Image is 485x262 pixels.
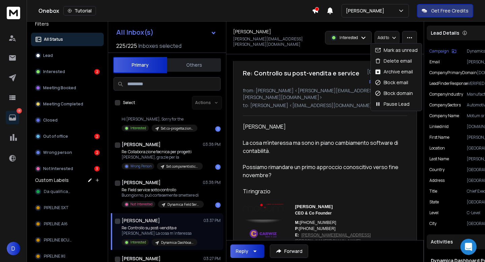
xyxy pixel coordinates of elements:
[215,126,221,132] div: 1
[295,226,299,231] strong: P:
[130,126,146,131] p: Interested
[43,53,53,58] p: Lead
[429,92,463,97] p: companyIndustry
[295,233,371,243] a: [PERSON_NAME][EMAIL_ADDRESS][PERSON_NAME][DOMAIN_NAME]
[44,221,68,227] span: PIPELINE AI6
[215,202,221,208] div: 1
[429,113,459,119] p: Company Name
[43,69,65,74] p: Interested
[375,90,413,97] div: Block domain
[35,177,69,184] h3: Custom Labels
[236,248,248,255] div: Reply
[295,220,336,225] span: [PHONE_NUMBER]
[429,48,449,54] p: Campaign
[167,202,200,207] p: Dynamica Field Service - ottobre
[43,101,83,107] p: Meeting Completed
[243,139,402,155] div: La cosa m’interessa ma sono in piano cambiamento software di contabilità.
[122,255,161,262] h1: [PERSON_NAME]
[122,141,161,148] h1: [PERSON_NAME]
[460,239,477,255] div: Open Intercom Messenger
[270,244,308,258] button: Forward
[122,217,160,224] h1: [PERSON_NAME]
[233,28,271,35] h1: [PERSON_NAME]
[233,36,321,47] p: [PERSON_NAME][EMAIL_ADDRESS][PERSON_NAME][DOMAIN_NAME]
[429,199,439,205] p: state
[429,102,461,108] p: companySectors
[94,150,100,155] div: 2
[431,7,468,14] p: Get Free Credits
[375,47,418,54] div: Mark as unread
[243,203,283,244] img: Motum
[203,218,221,223] p: 03:37 PM
[63,6,96,15] button: Tutorial
[161,240,193,245] p: Dynamica Dashboard Power BI - ottobre
[94,166,100,171] div: 3
[429,145,445,151] p: location
[7,242,20,255] span: D
[161,126,193,131] p: Sxt co-progettazione settembre
[44,37,63,42] p: All Status
[243,163,402,179] div: Possiamo rimandare un primo approccio conoscitivo verso fine novembre?
[429,135,449,140] p: First Name
[122,193,202,198] p: Buongiorno, può cortesemente smettere di
[243,102,407,109] p: to: [PERSON_NAME] <[EMAIL_ADDRESS][DOMAIN_NAME]>
[295,204,333,209] strong: [PERSON_NAME]
[429,70,477,75] p: companyPrimaryDomain
[378,35,389,40] p: Add to
[130,202,153,207] p: Not Interested
[295,226,335,231] span: [PHONE_NUMBER]
[429,189,437,194] p: title
[116,42,137,50] span: 225 / 225
[429,221,437,226] p: city
[113,57,167,73] button: Primary
[122,155,202,160] p: [PERSON_NAME], grazie per la
[94,134,100,139] div: 2
[203,142,221,147] p: 03:38 PM
[243,68,359,78] h1: Re: Controllo su post-vendita e service
[375,101,410,107] div: Pause Lead
[43,134,68,139] p: Out of office
[375,68,413,75] div: Archive email
[116,29,154,36] h1: All Inbox(s)
[43,166,73,171] p: Not Interested
[43,118,58,123] p: Closed
[122,231,197,236] p: [PERSON_NAME] La cosa m’interessa
[166,164,199,169] p: Sxt componentistica ottobre
[31,19,104,29] h3: Filters
[203,256,221,261] p: 03:27 PM
[122,187,202,193] p: Re: Field service sotto controllo
[122,117,197,122] p: Hi [PERSON_NAME], Sorry for the
[429,178,445,183] p: address
[130,240,146,245] p: Interested
[429,124,449,129] p: linkedinId
[375,79,408,86] div: Block email
[43,85,76,91] p: Meeting Booked
[339,35,358,40] p: Interested
[431,30,459,36] p: Lead Details
[215,164,221,170] div: 1
[295,220,300,225] strong: M:
[38,6,312,15] div: Onebox
[429,59,440,65] p: Email
[243,123,402,131] div: [PERSON_NAME]
[122,149,202,155] p: Re: Collaborazione tecnica per progetti
[94,69,100,74] div: 2
[123,100,135,105] label: Select
[369,78,382,85] button: Reply
[44,237,74,243] span: PIPELINE BCUBE
[122,179,161,186] h1: [PERSON_NAME]
[295,211,332,216] b: CEO & Co Founder
[295,233,299,237] strong: E:
[429,210,439,216] p: level
[429,156,449,162] p: Last Name
[43,150,72,155] p: Wrong person
[346,7,387,14] p: [PERSON_NAME]
[44,254,65,259] span: PIPELINE IKI
[243,87,407,101] p: from: [PERSON_NAME] <[PERSON_NAME][EMAIL_ADDRESS][PERSON_NAME][DOMAIN_NAME]>
[122,225,197,231] p: Re: Controllo su post-vendita e
[138,42,182,50] h3: Inboxes selected
[44,205,69,210] span: PIPELINE SXT
[429,81,468,86] p: leadFinderResponse
[17,108,22,113] p: 13
[429,167,445,172] p: country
